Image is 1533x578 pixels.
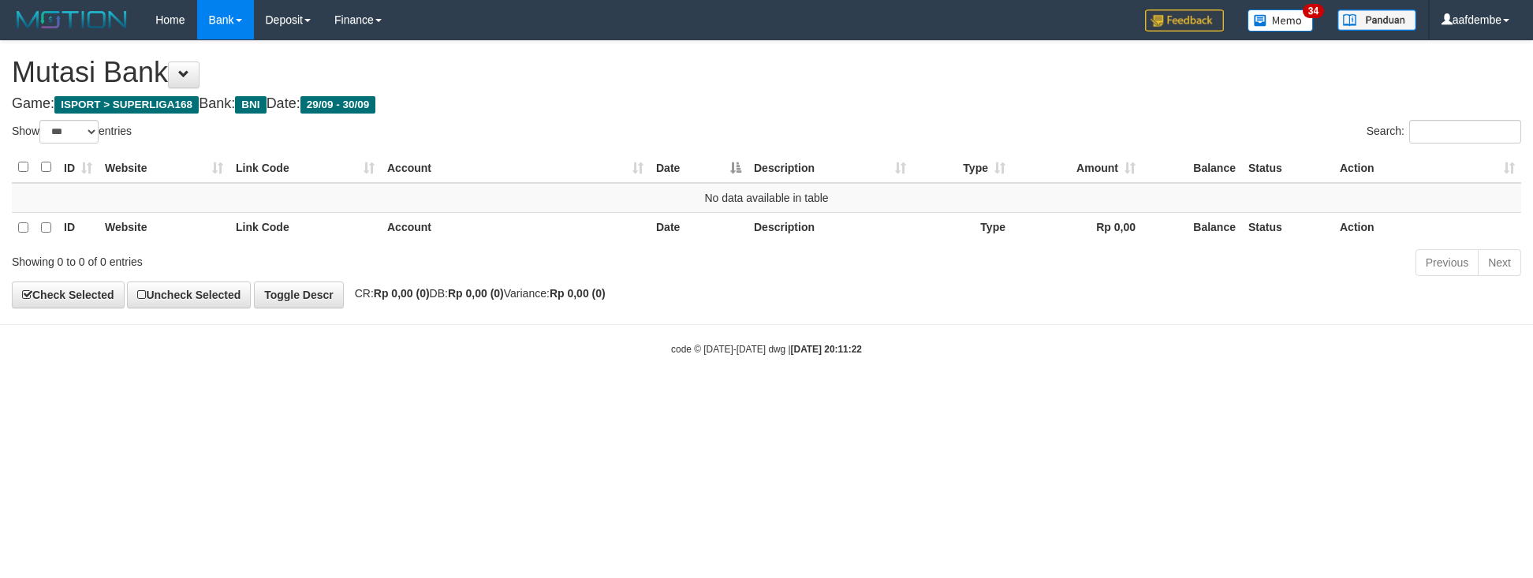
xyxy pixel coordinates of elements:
th: Action [1333,212,1521,243]
th: Account [381,212,650,243]
img: Feedback.jpg [1145,9,1224,32]
span: 29/09 - 30/09 [300,96,376,114]
img: panduan.png [1337,9,1416,31]
th: Date [650,212,748,243]
th: Link Code: activate to sort column ascending [229,152,381,183]
div: Showing 0 to 0 of 0 entries [12,248,627,270]
strong: Rp 0,00 (0) [448,287,504,300]
strong: Rp 0,00 (0) [374,287,430,300]
th: Link Code [229,212,381,243]
img: Button%20Memo.svg [1248,9,1314,32]
th: Balance [1142,152,1242,183]
span: CR: DB: Variance: [347,287,606,300]
a: Check Selected [12,282,125,308]
span: ISPORT > SUPERLIGA168 [54,96,199,114]
th: Date: activate to sort column descending [650,152,748,183]
th: Account: activate to sort column ascending [381,152,650,183]
th: Status [1242,152,1333,183]
input: Search: [1409,120,1521,144]
select: Showentries [39,120,99,144]
small: code © [DATE]-[DATE] dwg | [671,344,862,355]
strong: Rp 0,00 (0) [550,287,606,300]
label: Show entries [12,120,132,144]
a: Toggle Descr [254,282,344,308]
th: Description [748,212,912,243]
img: MOTION_logo.png [12,8,132,32]
th: ID [58,212,99,243]
th: Type [912,212,1012,243]
th: Balance [1142,212,1242,243]
a: Next [1478,249,1521,276]
label: Search: [1367,120,1521,144]
th: ID: activate to sort column ascending [58,152,99,183]
th: Website [99,212,229,243]
th: Action: activate to sort column ascending [1333,152,1521,183]
h1: Mutasi Bank [12,57,1521,88]
th: Description: activate to sort column ascending [748,152,912,183]
a: Uncheck Selected [127,282,251,308]
a: Previous [1416,249,1479,276]
span: 34 [1303,4,1324,18]
th: Rp 0,00 [1012,212,1142,243]
strong: [DATE] 20:11:22 [791,344,862,355]
th: Type: activate to sort column ascending [912,152,1012,183]
span: BNI [235,96,266,114]
th: Status [1242,212,1333,243]
td: No data available in table [12,183,1521,213]
h4: Game: Bank: Date: [12,96,1521,112]
th: Amount: activate to sort column ascending [1012,152,1142,183]
th: Website: activate to sort column ascending [99,152,229,183]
